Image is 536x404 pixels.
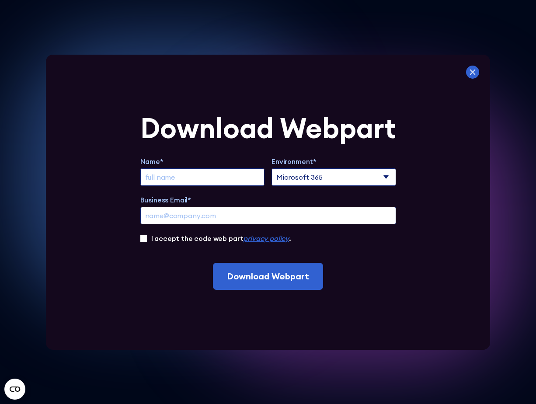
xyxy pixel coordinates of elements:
[151,233,291,244] label: I accept the code web part .
[140,195,396,205] label: Business Email*
[140,156,265,167] label: Name*
[140,168,265,186] input: full name
[140,114,396,142] div: Download Webpart
[271,156,396,167] label: Environment*
[379,303,536,404] iframe: Chat Widget
[243,234,289,243] a: privacy policy
[4,379,25,400] button: Open CMP widget
[140,114,396,290] form: Extend Trial
[140,207,396,224] input: name@company.com
[213,263,323,290] input: Download Webpart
